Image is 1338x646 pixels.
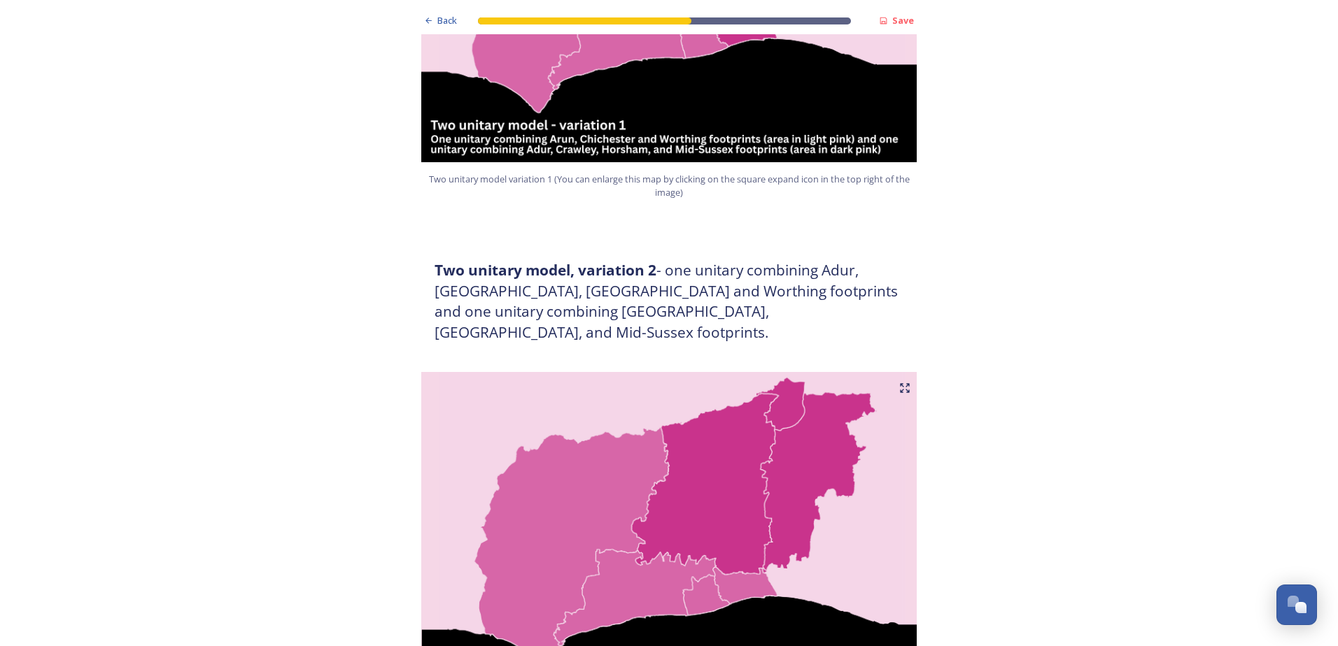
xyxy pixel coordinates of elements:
[1276,584,1317,625] button: Open Chat
[437,14,457,27] span: Back
[892,14,914,27] strong: Save
[428,173,910,199] span: Two unitary model variation 1 (You can enlarge this map by clicking on the square expand icon in ...
[435,260,656,280] strong: Two unitary model, variation 2
[435,260,903,343] h3: - one unitary combining Adur, [GEOGRAPHIC_DATA], [GEOGRAPHIC_DATA] and Worthing footprints and on...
